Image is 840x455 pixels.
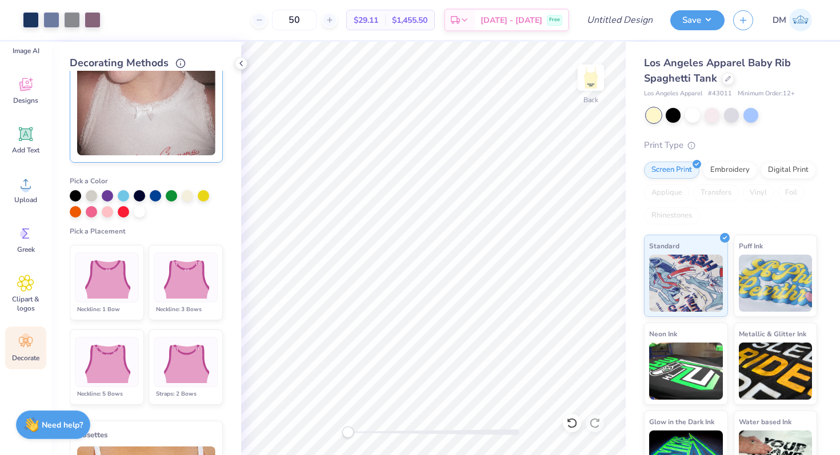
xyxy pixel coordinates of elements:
[77,428,215,442] div: Rosettes
[13,46,39,55] span: Image AI
[789,9,812,31] img: Diana Malta
[670,10,725,30] button: Save
[75,305,139,314] div: Neckline: 1 Bow
[761,162,816,179] div: Digital Print
[154,305,218,314] div: Neckline: 3 Bows
[644,56,791,85] span: Los Angeles Apparel Baby Rib Spaghetti Tank
[42,420,83,430] strong: Need help?
[354,14,378,26] span: $29.11
[708,89,732,99] span: # 43011
[742,184,774,202] div: Vinyl
[644,162,699,179] div: Screen Print
[157,341,214,384] img: Straps: 2 Bows
[78,256,135,299] img: Neckline: 1 Bow
[649,416,714,428] span: Glow in the Dark Ink
[738,89,795,99] span: Minimum Order: 12 +
[644,184,690,202] div: Applique
[342,426,354,438] div: Accessibility label
[70,55,223,71] div: Decorating Methods
[12,146,39,155] span: Add Text
[481,14,542,26] span: [DATE] - [DATE]
[78,341,135,384] img: Neckline: 5 Bows
[578,9,662,31] input: Untitled Design
[7,295,45,313] span: Clipart & logos
[14,195,37,204] span: Upload
[644,207,699,224] div: Rhinestones
[70,176,108,186] span: Pick a Color
[392,14,427,26] span: $1,455.50
[17,245,35,254] span: Greek
[154,389,218,398] div: Straps: 2 Bows
[75,389,139,398] div: Neckline: 5 Bows
[70,227,126,236] span: Pick a Placement
[12,353,39,363] span: Decorate
[649,328,677,340] span: Neon Ink
[767,9,817,31] a: DM
[579,66,602,89] img: Back
[77,58,215,155] img: Bows
[739,328,806,340] span: Metallic & Glitter Ink
[778,184,805,202] div: Foil
[644,89,702,99] span: Los Angeles Apparel
[649,255,723,312] img: Standard
[739,255,813,312] img: Puff Ink
[649,240,679,252] span: Standard
[13,96,38,105] span: Designs
[272,10,317,30] input: – –
[649,343,723,400] img: Neon Ink
[703,162,757,179] div: Embroidery
[739,416,791,428] span: Water based Ink
[644,139,817,152] div: Print Type
[549,16,560,24] span: Free
[583,95,598,105] div: Back
[157,256,214,299] img: Neckline: 3 Bows
[773,14,786,27] span: DM
[739,343,813,400] img: Metallic & Glitter Ink
[693,184,739,202] div: Transfers
[739,240,763,252] span: Puff Ink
